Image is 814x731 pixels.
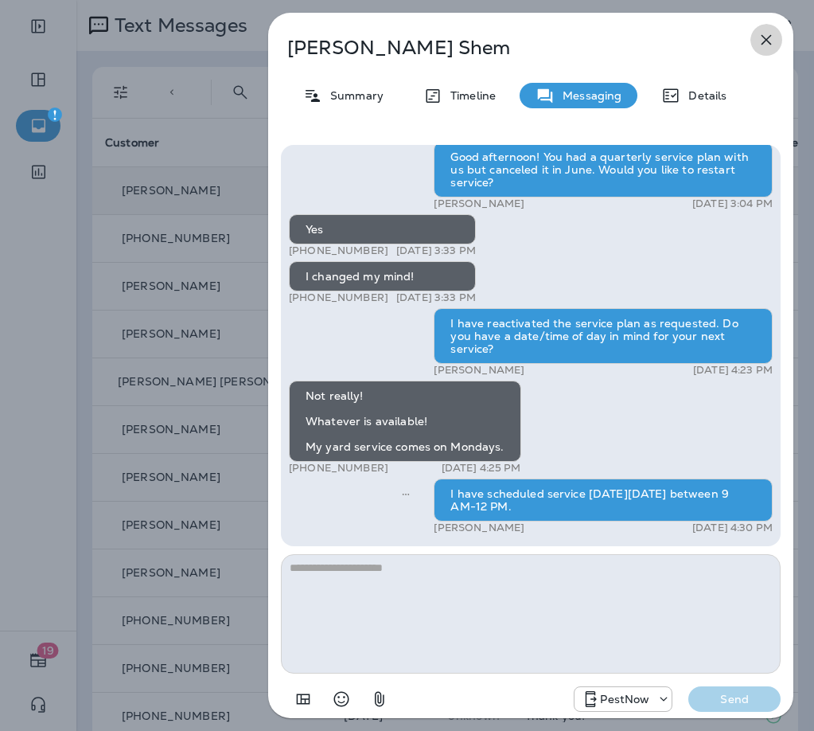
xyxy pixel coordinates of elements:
p: [PHONE_NUMBER] [289,244,388,257]
div: +1 (703) 691-5149 [574,690,672,709]
p: [DATE] 3:33 PM [396,244,476,257]
div: I changed my mind! [289,261,476,291]
p: [PERSON_NAME] Shem [287,37,722,59]
p: [PERSON_NAME] [434,197,524,210]
div: Not really! Whatever is available! My yard service comes on Mondays. [289,381,521,462]
div: I have scheduled service [DATE][DATE] between 9 AM-12 PM. [434,479,773,522]
span: Sent [402,486,410,500]
p: [DATE] 4:23 PM [693,364,773,377]
p: [PERSON_NAME] [434,364,524,377]
div: Good afternoon! You had a quarterly service plan with us but canceled it in June. Would you like ... [434,142,773,197]
p: Messaging [555,89,621,102]
p: [DATE] 4:25 PM [442,462,521,475]
button: Select an emoji [325,683,357,715]
div: Yes [289,214,476,244]
p: PestNow [600,693,649,706]
p: Summary [322,89,384,102]
div: I have reactivated the service plan as requested. Do you have a date/time of day in mind for your... [434,308,773,364]
p: [PERSON_NAME] [434,522,524,534]
p: [DATE] 3:33 PM [396,291,476,304]
button: Add in a premade template [287,683,319,715]
p: [PHONE_NUMBER] [289,291,388,304]
p: [DATE] 3:04 PM [692,197,773,210]
p: [DATE] 4:30 PM [692,522,773,534]
p: Timeline [442,89,496,102]
p: Details [680,89,726,102]
p: [PHONE_NUMBER] [289,462,388,475]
